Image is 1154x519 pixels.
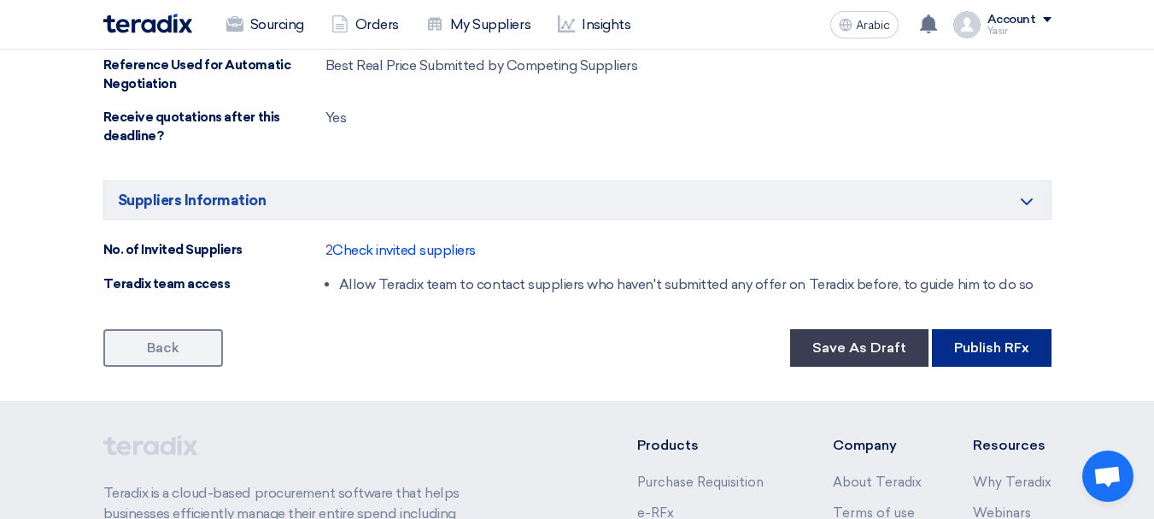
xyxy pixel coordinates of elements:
button: Arabic [830,11,899,38]
font: Suppliers Information [118,192,267,209]
font: Sourcing [250,16,304,32]
font: Reference Used for Automatic Negotiation [103,57,291,92]
font: Receive quotations after this deadline? [103,109,280,144]
button: Save As Draft [790,329,928,367]
a: Why Teradix [973,475,1051,490]
font: My Suppliers [450,16,530,32]
font: Products [637,437,699,453]
font: Back [147,339,179,356]
a: Insights [544,6,644,44]
div: Open chat [1082,451,1133,502]
font: Best Real Price Submitted by Competing Suppliers [325,57,638,74]
font: Account [987,12,1036,27]
a: Orders [318,6,413,44]
font: 2 [325,242,333,258]
font: Resources [973,437,1046,453]
font: Check invited suppliers [332,242,476,258]
a: Purchase Requisition [637,475,764,490]
font: Arabic [856,18,890,32]
img: profile_test.png [953,11,981,38]
font: Orders [355,16,399,32]
font: Insights [582,16,630,32]
font: Yes [325,109,347,126]
font: Yasir [987,26,1008,37]
font: Save As Draft [812,339,906,356]
font: No. of Invited Suppliers [103,242,243,257]
a: My Suppliers [413,6,544,44]
font: Allow Teradix team to contact suppliers who haven't submitted any offer on Teradix before, to gui... [339,276,1034,292]
img: Teradix logo [103,14,192,33]
font: Publish RFx [954,339,1029,356]
button: Publish RFx [932,329,1051,367]
a: About Teradix [833,475,922,490]
a: Sourcing [213,6,318,44]
font: Teradix team access [103,276,231,292]
font: Company [833,437,897,453]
